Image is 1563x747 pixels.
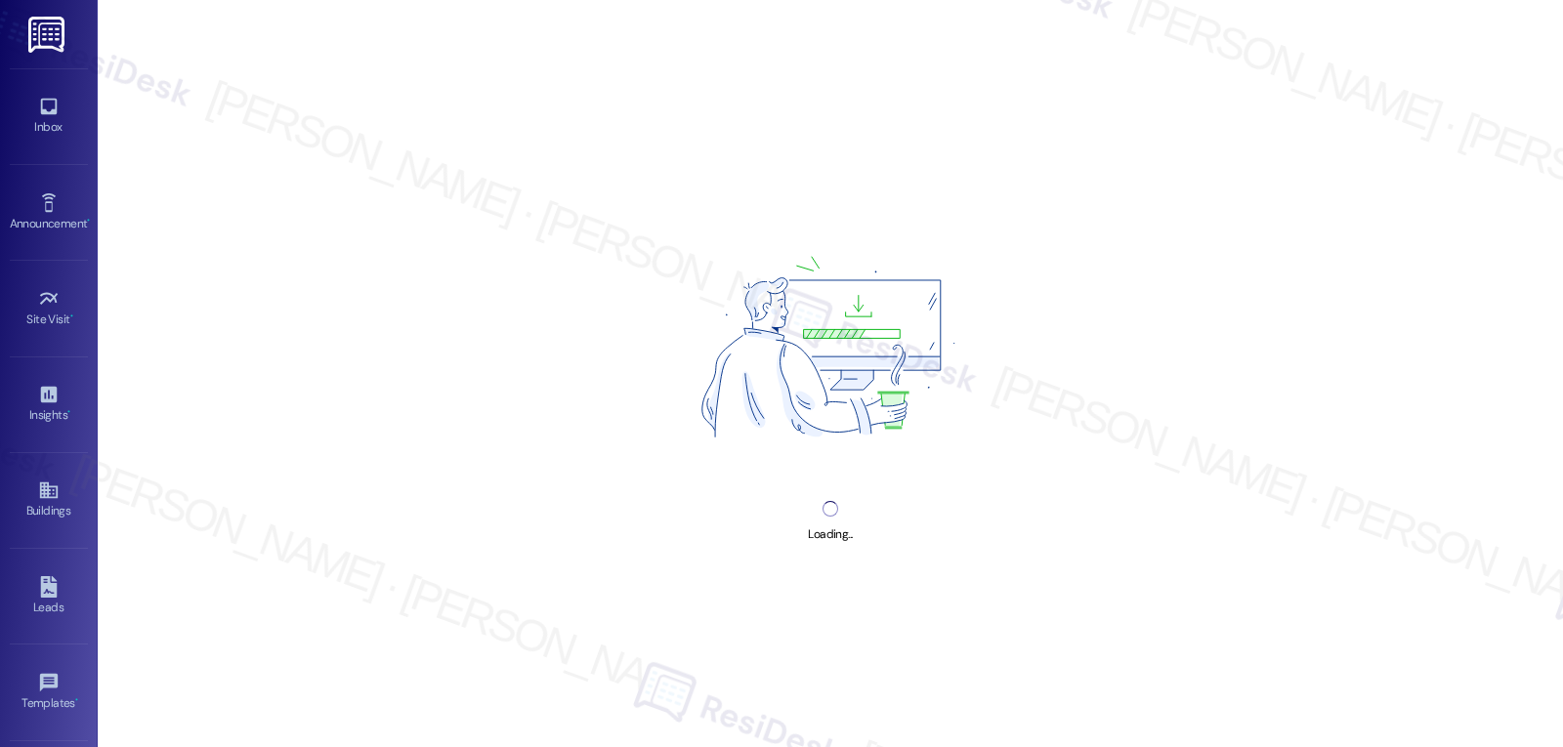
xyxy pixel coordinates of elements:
span: • [87,214,90,228]
span: • [75,693,78,707]
a: Inbox [10,90,88,143]
a: Site Visit • [10,282,88,335]
span: • [67,405,70,419]
img: ResiDesk Logo [28,17,68,53]
div: Loading... [808,524,852,545]
a: Buildings [10,474,88,526]
span: • [70,310,73,323]
a: Templates • [10,666,88,719]
a: Insights • [10,378,88,431]
a: Leads [10,570,88,623]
